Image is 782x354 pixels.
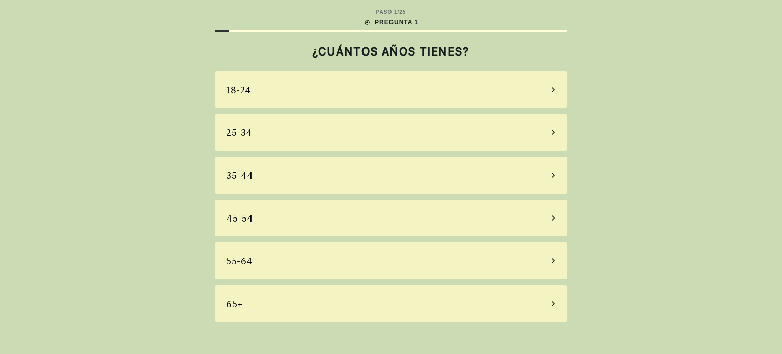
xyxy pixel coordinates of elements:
[226,297,243,311] div: 65+
[226,169,254,182] div: 35-44
[226,254,253,268] div: 55-64
[226,211,254,225] div: 45-54
[364,18,418,27] div: PREGUNTA 1
[215,45,567,58] h2: ¿CUÁNTOS AÑOS TIENES?
[226,83,252,97] div: 18-24
[376,8,406,16] div: PASO 1 / 25
[226,126,253,140] div: 25-34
